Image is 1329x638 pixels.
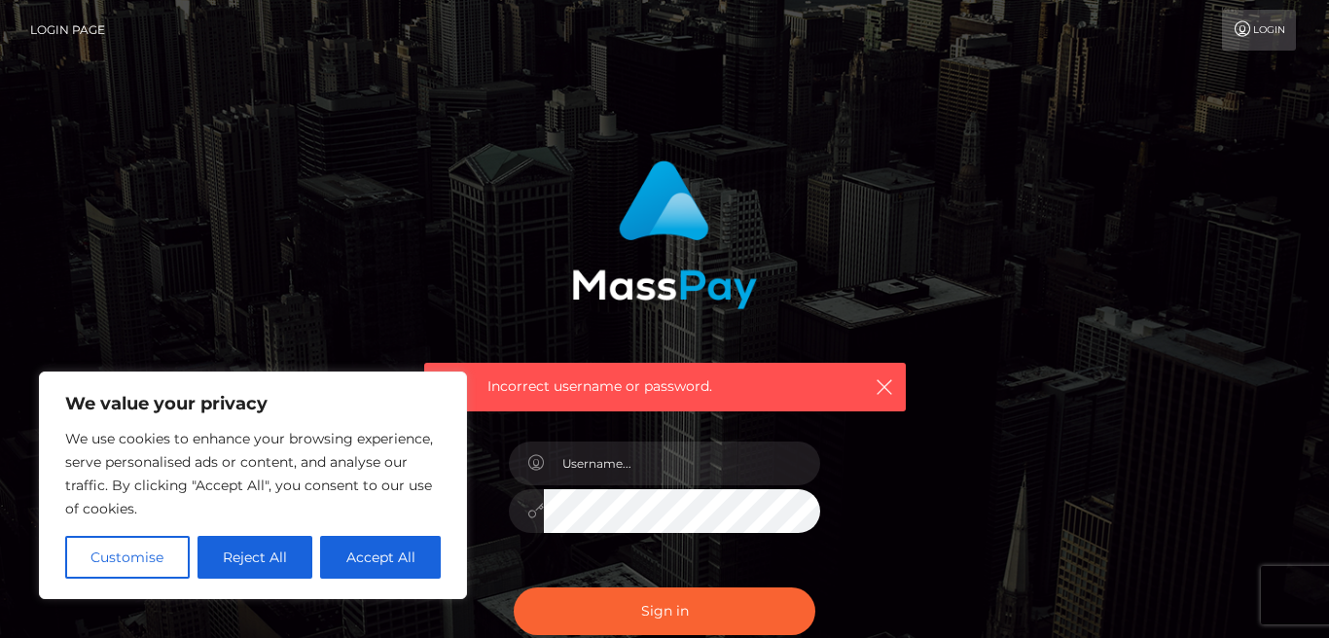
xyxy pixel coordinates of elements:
a: Login Page [30,10,105,51]
a: Login [1222,10,1296,51]
button: Accept All [320,536,441,579]
input: Username... [544,442,820,485]
p: We use cookies to enhance your browsing experience, serve personalised ads or content, and analys... [65,427,441,520]
img: MassPay Login [572,160,757,309]
button: Customise [65,536,190,579]
button: Sign in [514,587,815,635]
span: Incorrect username or password. [487,376,843,397]
button: Reject All [198,536,313,579]
div: We value your privacy [39,372,467,599]
p: We value your privacy [65,392,441,415]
